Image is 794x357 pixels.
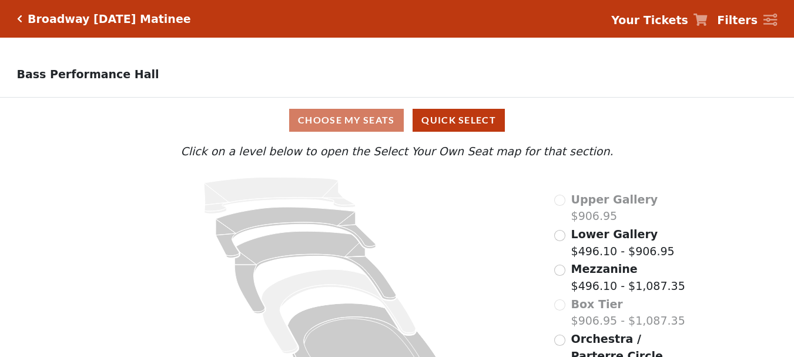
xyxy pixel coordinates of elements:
[571,193,658,206] span: Upper Gallery
[216,207,376,258] path: Lower Gallery - Seats Available: 16
[28,12,191,26] h5: Broadway [DATE] Matinee
[571,298,623,311] span: Box Tier
[571,191,658,225] label: $906.95
[17,15,22,23] a: Click here to go back to filters
[571,226,675,259] label: $496.10 - $906.95
[571,262,638,275] span: Mezzanine
[571,228,658,241] span: Lower Gallery
[611,12,708,29] a: Your Tickets
[108,143,686,160] p: Click on a level below to open the Select Your Own Seat map for that section.
[571,296,685,329] label: $906.95 - $1,087.35
[611,14,688,26] strong: Your Tickets
[571,261,685,294] label: $496.10 - $1,087.35
[204,178,356,214] path: Upper Gallery - Seats Available: 0
[717,14,758,26] strong: Filters
[413,109,505,132] button: Quick Select
[717,12,777,29] a: Filters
